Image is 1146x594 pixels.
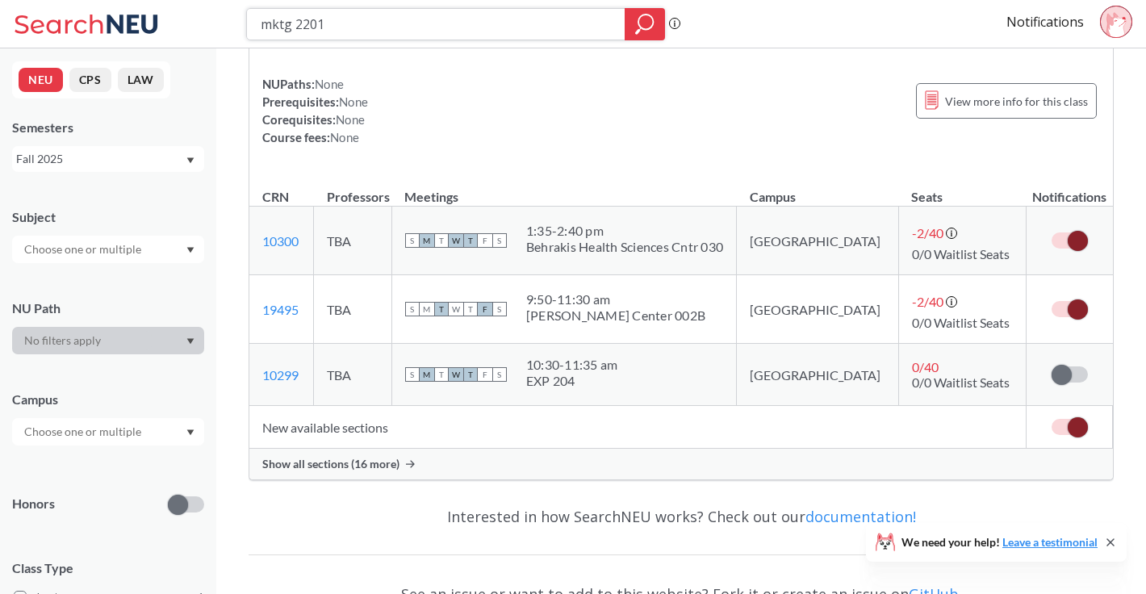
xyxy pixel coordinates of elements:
div: 1:35 - 2:40 pm [526,223,723,239]
span: T [434,367,449,382]
a: documentation! [805,507,916,526]
span: W [449,367,463,382]
a: 10300 [262,233,299,249]
span: S [405,302,420,316]
span: M [420,302,434,316]
a: 19495 [262,302,299,317]
div: Dropdown arrow [12,327,204,354]
svg: Dropdown arrow [186,157,194,164]
div: Dropdown arrow [12,418,204,445]
div: [PERSON_NAME] Center 002B [526,307,705,324]
td: [GEOGRAPHIC_DATA] [737,207,899,275]
span: M [420,367,434,382]
div: 9:50 - 11:30 am [526,291,705,307]
span: We need your help! [901,537,1098,548]
svg: Dropdown arrow [186,338,194,345]
th: Professors [314,172,392,207]
span: T [463,367,478,382]
span: Class Type [12,559,204,577]
span: S [492,367,507,382]
span: None [339,94,368,109]
div: Subject [12,208,204,226]
th: Campus [737,172,899,207]
div: 10:30 - 11:35 am [526,357,618,373]
td: New available sections [249,406,1027,449]
span: -2 / 40 [912,294,943,309]
a: Notifications [1006,13,1084,31]
input: Choose one or multiple [16,422,152,441]
div: Dropdown arrow [12,236,204,263]
span: -2 / 40 [912,225,943,241]
span: T [434,233,449,248]
th: Meetings [391,172,736,207]
svg: Dropdown arrow [186,247,194,253]
button: CPS [69,68,111,92]
input: Choose one or multiple [16,240,152,259]
div: Semesters [12,119,204,136]
td: TBA [314,344,392,406]
td: [GEOGRAPHIC_DATA] [737,344,899,406]
a: Leave a testimonial [1002,535,1098,549]
div: NU Path [12,299,204,317]
span: T [434,302,449,316]
div: Show all sections (16 more) [249,449,1113,479]
div: Interested in how SearchNEU works? Check out our [249,493,1114,540]
span: None [315,77,344,91]
span: M [420,233,434,248]
span: F [478,302,492,316]
span: S [492,233,507,248]
div: Campus [12,391,204,408]
span: T [463,302,478,316]
th: Seats [898,172,1026,207]
span: None [336,112,365,127]
div: Behrakis Health Sciences Cntr 030 [526,239,723,255]
p: Honors [12,495,55,513]
a: 10299 [262,367,299,383]
th: Notifications [1027,172,1113,207]
span: W [449,302,463,316]
span: W [449,233,463,248]
div: CRN [262,188,289,206]
svg: Dropdown arrow [186,429,194,436]
span: S [405,233,420,248]
span: S [405,367,420,382]
span: T [463,233,478,248]
div: Fall 2025Dropdown arrow [12,146,204,172]
span: 0/0 Waitlist Seats [912,374,1010,390]
div: NUPaths: Prerequisites: Corequisites: Course fees: [262,75,368,146]
td: TBA [314,207,392,275]
span: Show all sections (16 more) [262,457,399,471]
td: [GEOGRAPHIC_DATA] [737,275,899,344]
div: Fall 2025 [16,150,185,168]
button: LAW [118,68,164,92]
span: View more info for this class [945,91,1088,111]
span: 0/0 Waitlist Seats [912,246,1010,261]
span: None [330,130,359,144]
svg: magnifying glass [635,13,655,36]
span: F [478,367,492,382]
span: F [478,233,492,248]
div: EXP 204 [526,373,618,389]
span: 0 / 40 [912,359,939,374]
td: TBA [314,275,392,344]
span: S [492,302,507,316]
button: NEU [19,68,63,92]
span: 0/0 Waitlist Seats [912,315,1010,330]
div: magnifying glass [625,8,665,40]
input: Class, professor, course number, "phrase" [259,10,613,38]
